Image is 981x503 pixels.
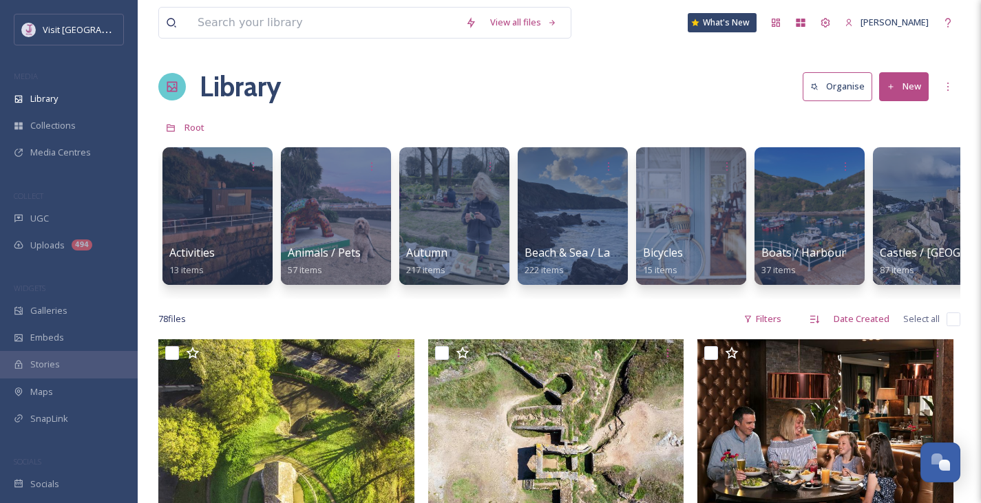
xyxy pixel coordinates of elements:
[72,239,92,250] div: 494
[483,9,564,36] a: View all files
[30,146,91,159] span: Media Centres
[14,71,38,81] span: MEDIA
[288,245,361,260] span: Animals / Pets
[903,312,940,325] span: Select all
[525,264,564,276] span: 222 items
[761,245,846,260] span: Boats / Harbour
[525,245,747,260] span: Beach & Sea / Landscape / Swimming Pools
[30,358,60,371] span: Stories
[158,312,186,325] span: 78 file s
[288,246,361,276] a: Animals / Pets57 items
[200,66,281,107] a: Library
[30,212,49,225] span: UGC
[14,283,45,293] span: WIDGETS
[406,246,447,276] a: Autumn217 items
[30,412,68,425] span: SnapLink
[30,119,76,132] span: Collections
[30,239,65,252] span: Uploads
[827,306,896,332] div: Date Created
[30,92,58,105] span: Library
[30,478,59,491] span: Socials
[169,264,204,276] span: 13 items
[643,264,677,276] span: 15 items
[30,331,64,344] span: Embeds
[184,121,204,133] span: Root
[761,264,796,276] span: 37 items
[169,245,215,260] span: Activities
[803,72,879,100] a: Organise
[22,23,36,36] img: Events-Jersey-Logo.png
[30,304,67,317] span: Galleries
[406,264,445,276] span: 217 items
[643,246,683,276] a: Bicycles15 items
[643,245,683,260] span: Bicycles
[288,264,322,276] span: 57 items
[803,72,872,100] button: Organise
[861,16,929,28] span: [PERSON_NAME]
[43,23,149,36] span: Visit [GEOGRAPHIC_DATA]
[14,191,43,201] span: COLLECT
[838,9,936,36] a: [PERSON_NAME]
[737,306,788,332] div: Filters
[879,72,929,100] button: New
[191,8,458,38] input: Search your library
[688,13,757,32] a: What's New
[920,442,960,482] button: Open Chat
[406,245,447,260] span: Autumn
[30,385,53,398] span: Maps
[525,246,747,276] a: Beach & Sea / Landscape / Swimming Pools222 items
[14,456,41,467] span: SOCIALS
[169,246,215,276] a: Activities13 items
[184,119,204,136] a: Root
[761,246,846,276] a: Boats / Harbour37 items
[880,264,914,276] span: 87 items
